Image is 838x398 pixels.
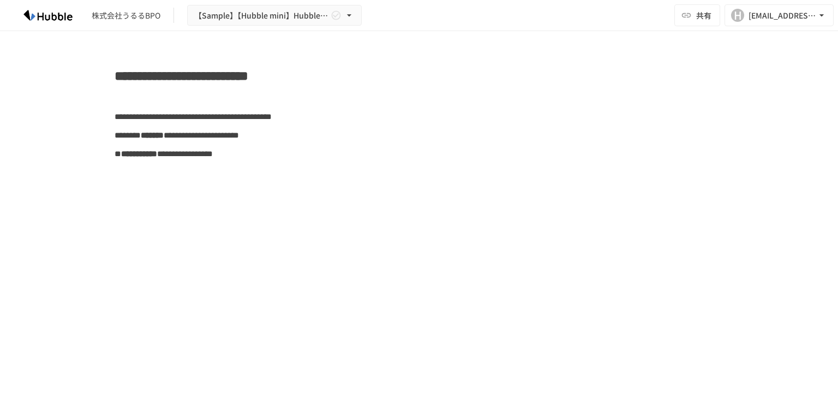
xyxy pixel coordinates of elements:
[725,4,834,26] button: H[EMAIL_ADDRESS][DOMAIN_NAME]
[731,9,744,22] div: H
[674,4,720,26] button: 共有
[187,5,362,26] button: 【Sample】【Hubble mini】Hubble×企業名 オンボーディングプロジェクト
[13,7,83,24] img: HzDRNkGCf7KYO4GfwKnzITak6oVsp5RHeZBEM1dQFiQ
[696,9,711,21] span: 共有
[92,10,160,21] div: 株式会社うるるBPO
[194,9,328,22] span: 【Sample】【Hubble mini】Hubble×企業名 オンボーディングプロジェクト
[749,9,816,22] div: [EMAIL_ADDRESS][DOMAIN_NAME]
